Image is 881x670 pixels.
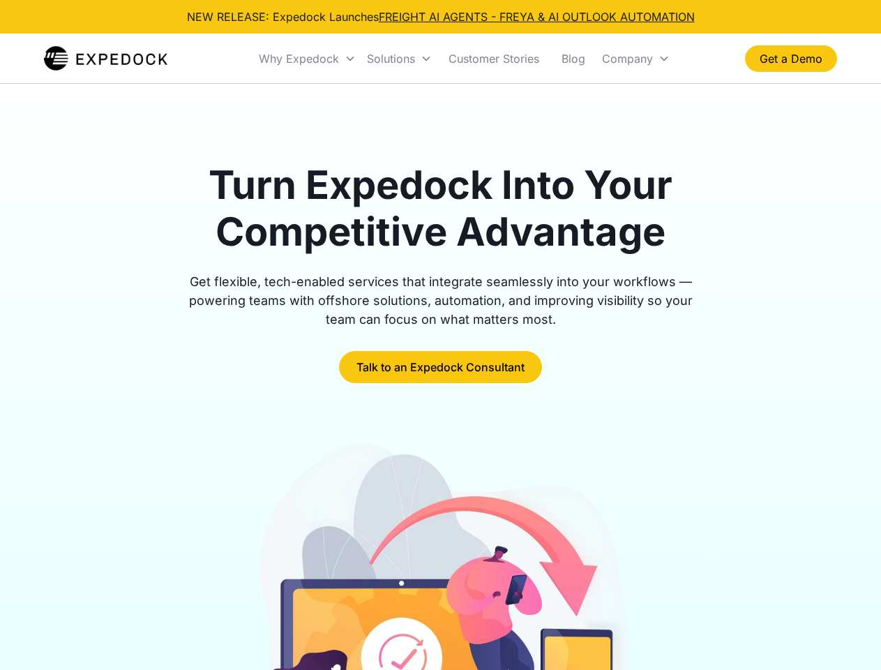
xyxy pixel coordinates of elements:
[339,351,542,383] a: Talk to an Expedock Consultant
[550,35,596,82] a: Blog
[173,272,709,329] div: Get flexible, tech-enabled services that integrate seamlessly into your workflows — powering team...
[602,52,653,66] div: Company
[596,35,675,82] div: Company
[44,45,167,73] img: Expedock Logo
[361,35,437,82] div: Solutions
[173,162,709,255] h1: Turn Expedock Into Your Competitive Advantage
[437,35,550,82] a: Customer Stories
[259,52,339,66] div: Why Expedock
[253,35,361,82] div: Why Expedock
[187,8,695,25] div: NEW RELEASE: Expedock Launches
[811,603,881,670] iframe: Chat Widget
[745,45,837,72] a: Get a Demo
[367,52,415,66] div: Solutions
[44,45,167,73] a: home
[379,10,695,24] a: FREIGHT AI AGENTS - FREYA & AI OUTLOOK AUTOMATION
